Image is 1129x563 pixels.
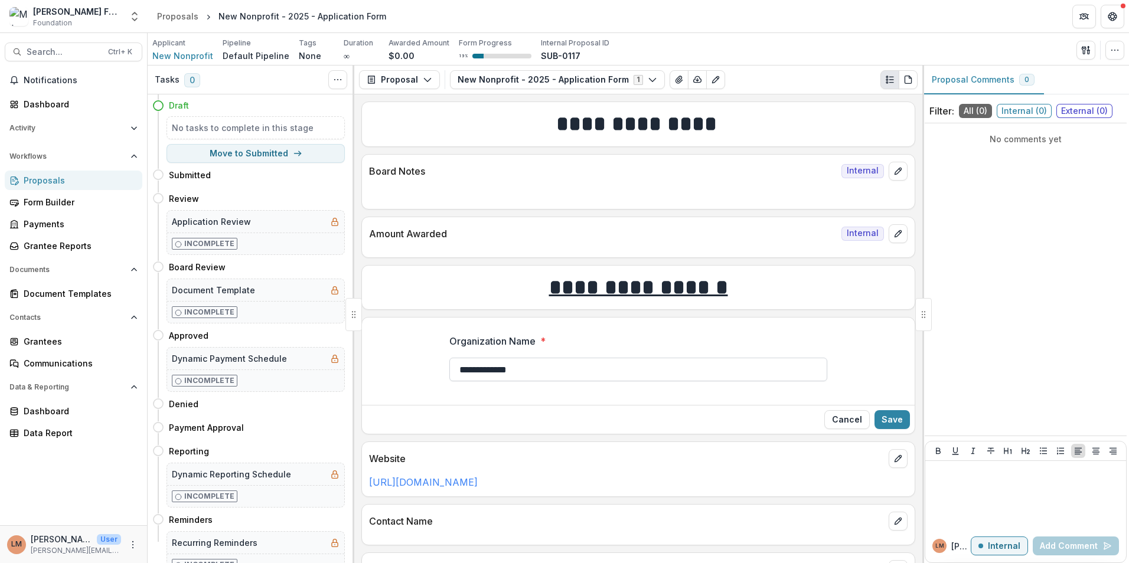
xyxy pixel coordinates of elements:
[889,512,908,531] button: edit
[889,162,908,181] button: edit
[450,70,665,89] button: New Nonprofit - 2025 - Application Form1
[948,444,962,458] button: Underline
[299,50,321,62] p: None
[24,335,133,348] div: Grantees
[959,104,992,118] span: All ( 0 )
[369,164,837,178] p: Board Notes
[449,334,536,348] p: Organization Name
[9,7,28,26] img: Milan Puskar Foundation
[24,405,133,417] div: Dashboard
[1036,444,1050,458] button: Bullet List
[875,410,910,429] button: Save
[344,50,350,62] p: ∞
[929,104,954,118] p: Filter:
[5,401,142,421] a: Dashboard
[184,238,234,249] p: Incomplete
[935,543,944,549] div: Lori Maynard
[929,133,1122,145] p: No comments yet
[169,398,198,410] h4: Denied
[5,71,142,90] button: Notifications
[841,227,884,241] span: Internal
[889,224,908,243] button: edit
[369,514,884,528] p: Contact Name
[97,534,121,545] p: User
[988,541,1020,551] p: Internal
[27,47,101,57] span: Search...
[24,218,133,230] div: Payments
[5,171,142,190] a: Proposals
[5,236,142,256] a: Grantee Reports
[152,50,213,62] a: New Nonprofit
[5,378,142,397] button: Open Data & Reporting
[5,353,142,373] a: Communications
[899,70,918,89] button: PDF view
[152,8,203,25] a: Proposals
[24,427,133,439] div: Data Report
[223,50,289,62] p: Default Pipeline
[223,38,251,48] p: Pipeline
[31,545,121,556] p: [PERSON_NAME][EMAIL_ADDRESS][PERSON_NAME][DOMAIN_NAME]
[670,70,689,89] button: View Attached Files
[344,38,373,48] p: Duration
[359,70,440,89] button: Proposal
[1053,444,1068,458] button: Ordered List
[24,76,138,86] span: Notifications
[11,541,22,548] div: Lori Maynard
[5,284,142,303] a: Document Templates
[889,449,908,468] button: edit
[24,174,133,186] div: Proposals
[541,38,609,48] p: Internal Proposal ID
[1024,76,1029,84] span: 0
[997,104,1052,118] span: Internal ( 0 )
[169,445,209,457] h4: Reporting
[1071,444,1085,458] button: Align Left
[1101,5,1124,28] button: Get Help
[9,383,126,391] span: Data & Reporting
[1056,104,1112,118] span: External ( 0 )
[389,50,415,62] p: $0.00
[126,5,143,28] button: Open entity switcher
[389,38,449,48] p: Awarded Amount
[169,169,211,181] h4: Submitted
[184,307,234,317] p: Incomplete
[966,444,980,458] button: Italicize
[5,192,142,212] a: Form Builder
[1106,444,1120,458] button: Align Right
[169,99,189,112] h4: Draft
[880,70,899,89] button: Plaintext view
[459,38,512,48] p: Form Progress
[172,536,257,549] h5: Recurring Reminders
[184,491,234,502] p: Incomplete
[1001,444,1015,458] button: Heading 1
[5,260,142,279] button: Open Documents
[1072,5,1096,28] button: Partners
[218,10,386,22] div: New Nonprofit - 2025 - Application Form
[167,144,345,163] button: Move to Submitted
[1019,444,1033,458] button: Heading 2
[169,192,199,205] h4: Review
[9,266,126,274] span: Documents
[841,164,884,178] span: Internal
[824,410,870,429] button: Close
[24,196,133,208] div: Form Builder
[369,227,837,241] p: Amount Awarded
[922,66,1044,94] button: Proposal Comments
[24,357,133,369] div: Communications
[172,352,287,365] h5: Dynamic Payment Schedule
[9,152,126,161] span: Workflows
[169,261,226,273] h4: Board Review
[931,444,945,458] button: Bold
[1089,444,1103,458] button: Align Center
[172,468,291,480] h5: Dynamic Reporting Schedule
[5,119,142,138] button: Open Activity
[184,375,234,386] p: Incomplete
[706,70,725,89] button: Edit as form
[5,94,142,114] a: Dashboard
[33,18,72,28] span: Foundation
[172,284,255,296] h5: Document Template
[106,45,135,58] div: Ctrl + K
[33,5,122,18] div: [PERSON_NAME] Foundation
[5,308,142,327] button: Open Contacts
[31,533,92,545] p: [PERSON_NAME]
